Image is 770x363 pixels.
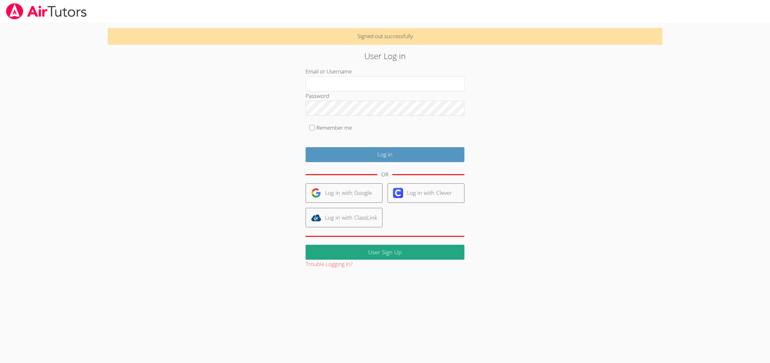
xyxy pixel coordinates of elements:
[311,188,321,198] img: google-logo-50288ca7cdecda66e5e0955fdab243c47b7ad437acaf1139b6f446037453330a.svg
[177,50,593,62] h2: User Log in
[381,170,388,179] div: OR
[5,3,87,19] img: airtutors_banner-c4298cdbf04f3fff15de1276eac7730deb9818008684d7c2e4769d2f7ddbe033.png
[306,245,464,260] a: User Sign Up
[306,68,352,75] label: Email or Username
[311,213,321,223] img: classlink-logo-d6bb404cc1216ec64c9a2012d9dc4662098be43eaf13dc465df04b49fa7ab582.svg
[316,124,352,131] label: Remember me
[388,183,464,203] a: Log in with Clever
[306,92,329,99] label: Password
[393,188,403,198] img: clever-logo-6eab21bc6e7a338710f1a6ff85c0baf02591cd810cc4098c63d3a4b26e2feb20.svg
[306,183,382,203] a: Log in with Google
[108,28,662,45] p: Signed out successfully
[306,147,464,162] input: Log in
[306,260,353,269] button: Trouble Logging In?
[306,208,382,227] a: Log in with ClassLink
